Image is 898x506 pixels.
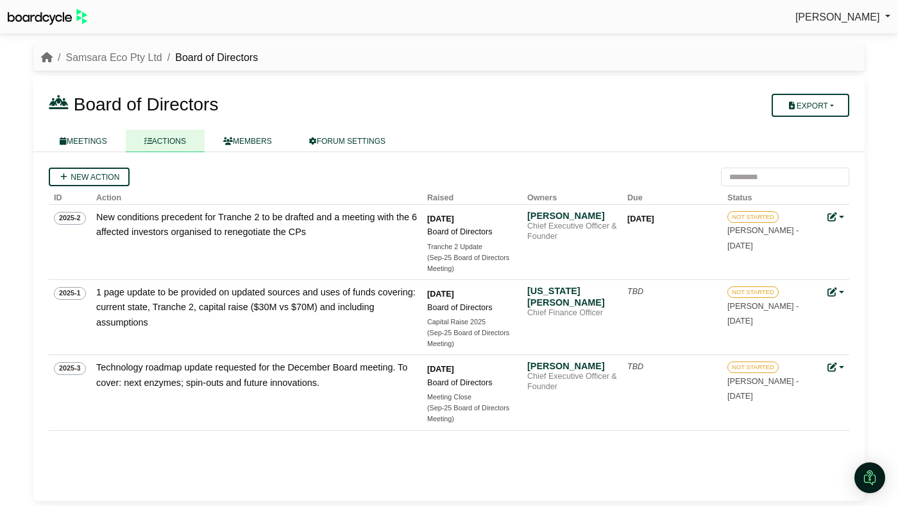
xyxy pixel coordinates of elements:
[54,362,86,375] span: 2025-3
[427,392,517,403] div: Meeting Close
[622,186,722,205] th: Due
[727,362,779,373] span: NOT STARTED
[427,317,517,350] a: Capital Raise 2025 (Sep-25 Board of Directors Meeting)
[427,301,517,314] div: Board of Directors
[727,226,799,250] small: [PERSON_NAME] -
[627,360,717,373] div: TBD
[8,9,87,25] img: BoardcycleBlackGreen-aaafeed430059cb809a45853b8cf6d952af9d84e6e89e1f1685b34bfd5cb7d64.svg
[527,372,617,392] div: Chief Executive Officer & Founder
[427,376,517,389] div: Board of Directors
[527,285,617,308] div: [US_STATE][PERSON_NAME]
[422,186,522,205] th: Raised
[772,94,849,117] button: Export
[427,327,517,350] div: (Sep-25 Board of Directors Meeting)
[41,49,258,66] nav: breadcrumb
[727,360,817,400] a: NOT STARTED [PERSON_NAME] -[DATE]
[727,241,753,250] span: [DATE]
[527,308,617,318] div: Chief Finance Officer
[126,130,205,152] a: ACTIONS
[427,288,517,301] div: [DATE]
[96,285,417,329] div: 1 page update to be provided on updated sources and uses of funds covering: current state, Tranch...
[727,317,753,326] span: [DATE]
[96,360,417,390] div: Technology roadmap update requested for the December Board meeting. To cover: next enzymes; spin-...
[41,130,126,152] a: MEETINGS
[722,186,822,205] th: Status
[727,285,817,325] a: NOT STARTED [PERSON_NAME] -[DATE]
[49,186,91,205] th: ID
[427,225,517,238] div: Board of Directors
[427,363,517,376] div: [DATE]
[627,213,717,225] div: [DATE]
[427,241,517,275] a: Tranche 2 Update (Sep-25 Board of Directors Meeting)
[291,130,404,152] a: FORUM SETTINGS
[205,130,291,152] a: MEMBERS
[74,94,219,114] span: Board of Directors
[727,392,753,401] span: [DATE]
[427,317,517,327] div: Capital Raise 2025
[522,186,622,205] th: Owners
[795,12,880,22] span: [PERSON_NAME]
[427,392,517,425] a: Meeting Close (Sep-25 Board of Directors Meeting)
[727,210,817,250] a: NOT STARTED [PERSON_NAME] -[DATE]
[54,212,86,225] span: 2025-2
[795,9,890,26] a: [PERSON_NAME]
[162,49,258,66] li: Board of Directors
[727,286,779,298] span: NOT STARTED
[527,222,617,241] div: Chief Executive Officer & Founder
[727,302,799,326] small: [PERSON_NAME] -
[54,287,86,300] span: 2025-1
[527,210,617,241] a: [PERSON_NAME] Chief Executive Officer & Founder
[727,211,779,223] span: NOT STARTED
[427,403,517,425] div: (Sep-25 Board of Directors Meeting)
[527,210,617,222] div: [PERSON_NAME]
[527,285,617,318] a: [US_STATE][PERSON_NAME] Chief Finance Officer
[427,241,517,252] div: Tranche 2 Update
[727,377,799,401] small: [PERSON_NAME] -
[427,252,517,275] div: (Sep-25 Board of Directors Meeting)
[91,186,422,205] th: Action
[65,52,162,63] a: Samsara Eco Pty Ltd
[527,360,617,372] div: [PERSON_NAME]
[49,168,130,186] a: New action
[96,210,417,240] div: New conditions precedent for Tranche 2 to be drafted and a meeting with the 6 affected investors ...
[854,462,885,493] div: Open Intercom Messenger
[627,285,717,298] div: TBD
[527,360,617,392] a: [PERSON_NAME] Chief Executive Officer & Founder
[427,213,517,225] div: [DATE]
